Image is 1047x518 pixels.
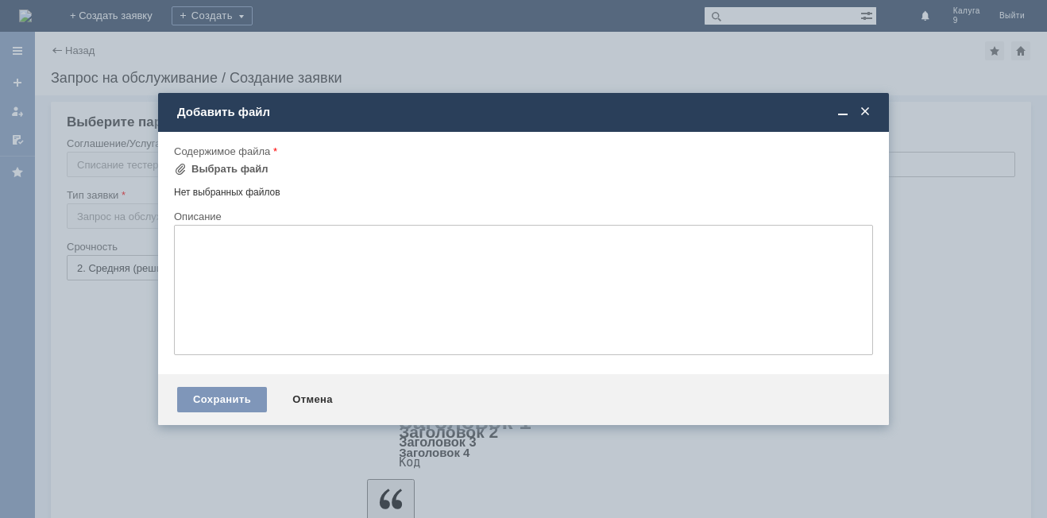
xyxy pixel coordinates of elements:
[191,163,269,176] div: Выбрать файл
[835,105,851,119] span: Свернуть (Ctrl + M)
[174,211,870,222] div: Описание
[174,146,870,157] div: Содержимое файла
[174,180,873,199] div: Нет выбранных файлов
[177,105,873,119] div: Добавить файл
[857,105,873,119] span: Закрыть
